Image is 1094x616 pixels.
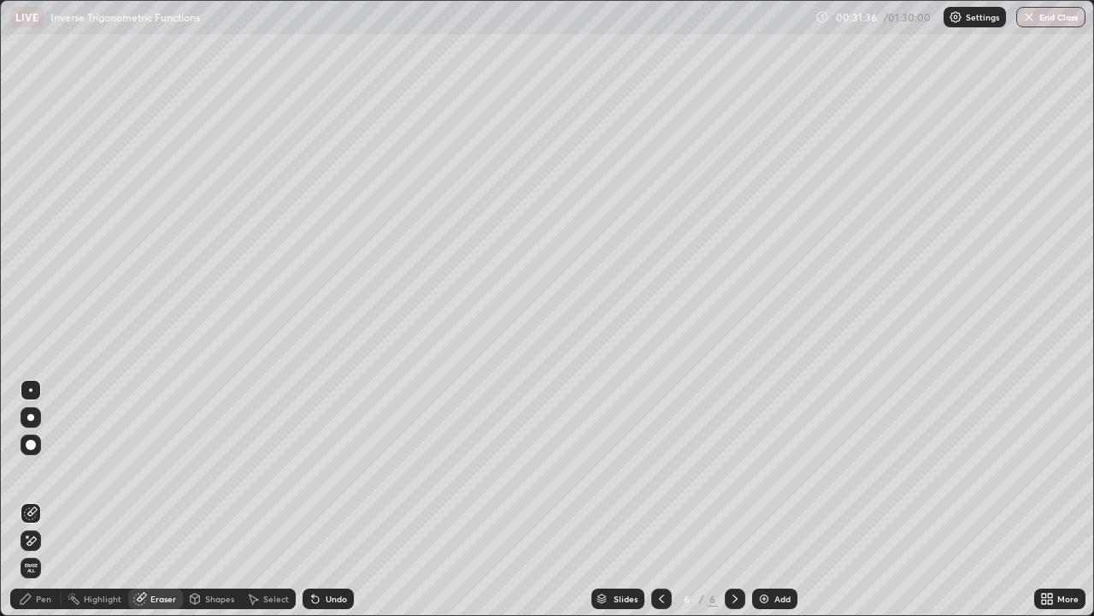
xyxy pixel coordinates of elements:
div: Select [263,595,289,603]
div: Pen [36,595,51,603]
div: Highlight [84,595,121,603]
span: Erase all [21,563,40,573]
div: Add [774,595,791,603]
div: Shapes [205,595,234,603]
div: Eraser [150,595,176,603]
div: Slides [614,595,638,603]
p: Inverse Trigonometric Functions [50,10,200,24]
img: class-settings-icons [949,10,962,24]
div: 6 [679,594,696,604]
img: end-class-cross [1022,10,1036,24]
button: End Class [1016,7,1085,27]
p: Settings [966,13,999,21]
div: More [1057,595,1079,603]
img: add-slide-button [757,592,771,606]
p: LIVE [15,10,38,24]
div: 6 [708,591,718,607]
div: / [699,594,704,604]
div: Undo [326,595,347,603]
